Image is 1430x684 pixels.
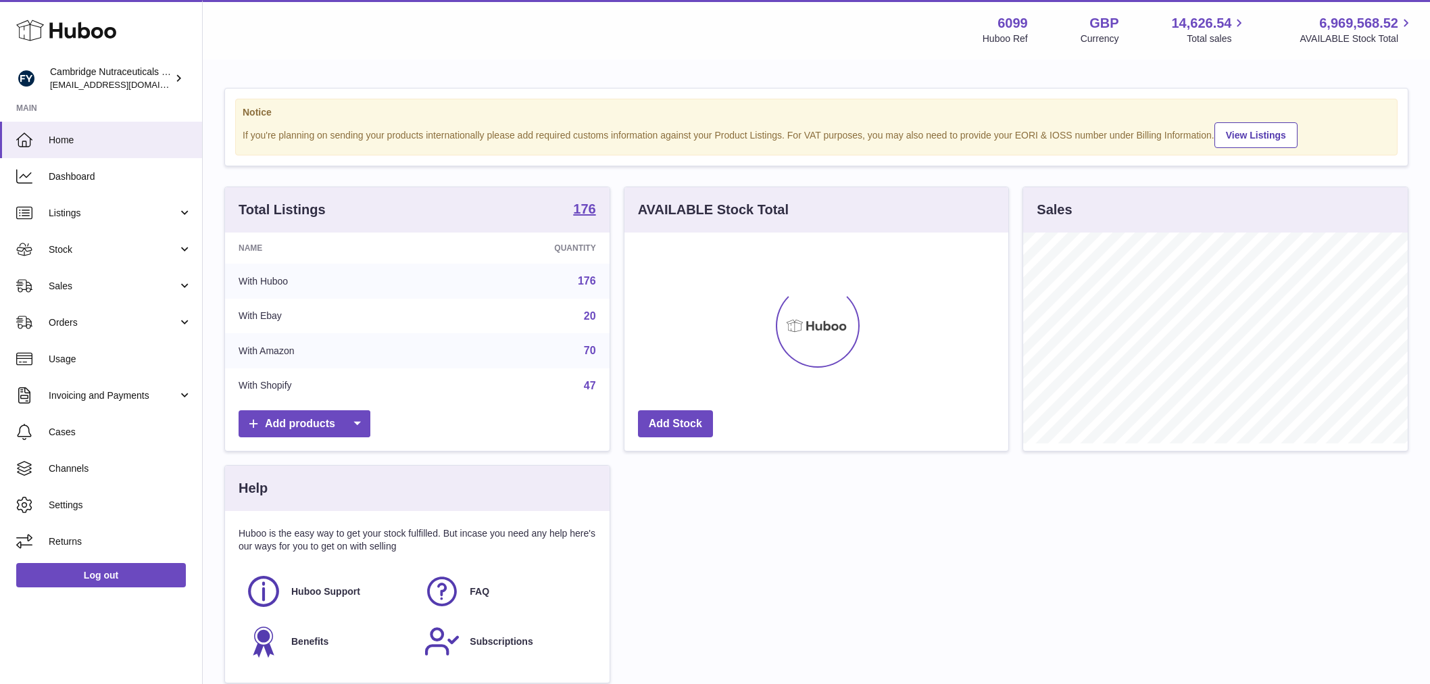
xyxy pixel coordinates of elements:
[638,201,789,219] h3: AVAILABLE Stock Total
[584,380,596,391] a: 47
[1319,14,1398,32] span: 6,969,568.52
[49,535,192,548] span: Returns
[49,207,178,220] span: Listings
[578,275,596,287] a: 176
[291,635,328,648] span: Benefits
[239,527,596,553] p: Huboo is the easy way to get your stock fulfilled. But incase you need any help here's our ways f...
[239,479,268,497] h3: Help
[49,499,192,512] span: Settings
[470,585,489,598] span: FAQ
[49,170,192,183] span: Dashboard
[1089,14,1118,32] strong: GBP
[1081,32,1119,45] div: Currency
[225,368,435,404] td: With Shopify
[225,233,435,264] th: Name
[16,563,186,587] a: Log out
[49,134,192,147] span: Home
[49,426,192,439] span: Cases
[573,202,595,216] strong: 176
[16,68,36,89] img: huboo@camnutra.com
[49,389,178,402] span: Invoicing and Payments
[239,201,326,219] h3: Total Listings
[470,635,533,648] span: Subscriptions
[225,299,435,334] td: With Ebay
[424,573,589,610] a: FAQ
[1214,122,1298,148] a: View Listings
[1300,14,1414,45] a: 6,969,568.52 AVAILABLE Stock Total
[225,264,435,299] td: With Huboo
[225,333,435,368] td: With Amazon
[291,585,360,598] span: Huboo Support
[424,623,589,660] a: Subscriptions
[50,79,199,90] span: [EMAIL_ADDRESS][DOMAIN_NAME]
[1037,201,1072,219] h3: Sales
[1171,14,1231,32] span: 14,626.54
[1300,32,1414,45] span: AVAILABLE Stock Total
[239,410,370,438] a: Add products
[435,233,609,264] th: Quantity
[49,353,192,366] span: Usage
[1187,32,1247,45] span: Total sales
[49,243,178,256] span: Stock
[243,120,1390,148] div: If you're planning on sending your products internationally please add required customs informati...
[49,280,178,293] span: Sales
[1171,14,1247,45] a: 14,626.54 Total sales
[584,310,596,322] a: 20
[997,14,1028,32] strong: 6099
[245,623,410,660] a: Benefits
[49,316,178,329] span: Orders
[638,410,713,438] a: Add Stock
[983,32,1028,45] div: Huboo Ref
[243,106,1390,119] strong: Notice
[49,462,192,475] span: Channels
[245,573,410,610] a: Huboo Support
[584,345,596,356] a: 70
[50,66,172,91] div: Cambridge Nutraceuticals Ltd
[573,202,595,218] a: 176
